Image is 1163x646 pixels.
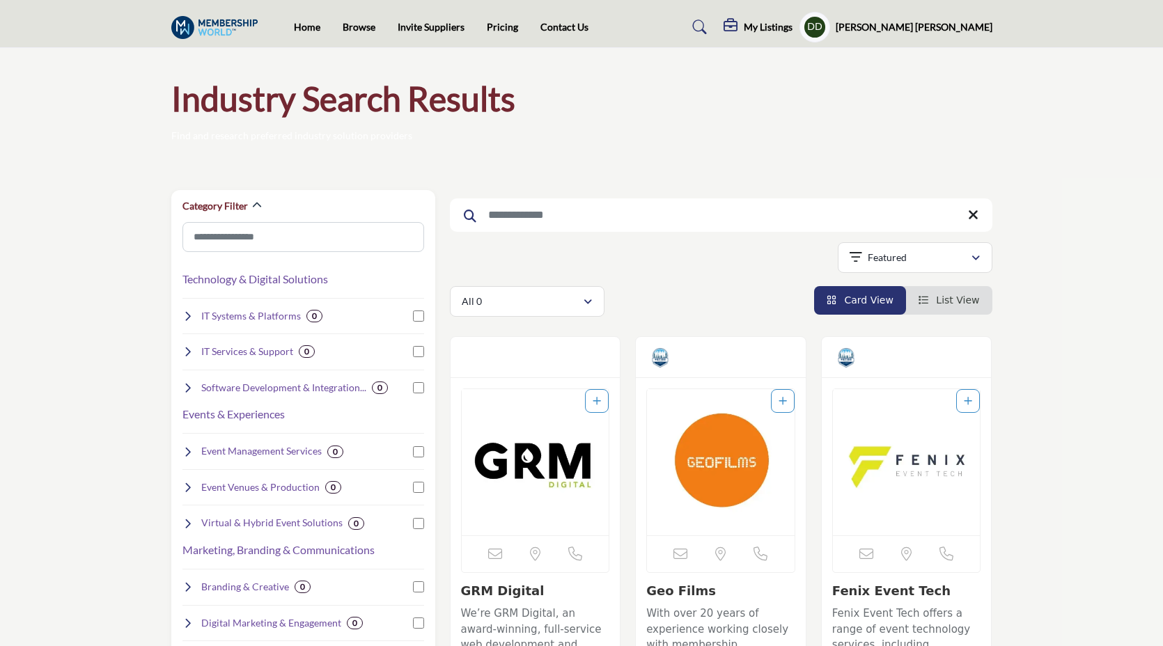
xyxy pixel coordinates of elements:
[347,617,363,629] div: 0 Results For Digital Marketing & Engagement
[201,444,322,458] h4: Event Management Services : Planning, logistics, and event registration.
[295,581,311,593] div: 0 Results For Branding & Creative
[372,381,388,394] div: 0 Results For Software Development & Integration
[679,16,716,38] a: Search
[299,345,315,358] div: 0 Results For IT Services & Support
[413,446,424,457] input: Select Event Management Services checkbox
[647,389,795,535] img: Geo Films
[413,581,424,592] input: Select Branding & Creative checkbox
[462,294,482,308] p: All 0
[348,517,364,530] div: 0 Results For Virtual & Hybrid Event Solutions
[333,447,338,457] b: 0
[650,347,671,368] img: Vetted Partners Badge Icon
[836,347,857,368] img: Vetted Partners Badge Icon
[201,616,341,630] h4: Digital Marketing & Engagement : Campaigns, email marketing, and digital strategies.
[919,294,980,306] a: View List
[450,198,992,232] input: Search Keyword
[450,286,604,317] button: All 0
[300,582,305,592] b: 0
[343,21,375,33] a: Browse
[462,389,609,535] a: Open Listing in new tab
[325,481,341,494] div: 0 Results For Event Venues & Production
[201,480,320,494] h4: Event Venues & Production : Physical spaces and production services for live events.
[646,583,716,598] a: Geo Films
[461,583,545,598] a: GRM Digital
[312,311,317,321] b: 0
[304,347,309,356] b: 0
[306,310,322,322] div: 0 Results For IT Systems & Platforms
[201,580,289,594] h4: Branding & Creative : Visual identity, design, and multimedia.
[182,542,375,558] button: Marketing, Branding & Communications
[171,129,412,143] p: Find and research preferred industry solution providers
[832,583,951,598] a: Fenix Event Tech
[413,617,424,629] input: Select Digital Marketing & Engagement checkbox
[398,21,465,33] a: Invite Suppliers
[540,21,588,33] a: Contact Us
[201,309,301,323] h4: IT Systems & Platforms : Core systems like CRM, AMS, EMS, CMS, and LMS.
[182,406,285,423] button: Events & Experiences
[182,199,248,213] h2: Category Filter
[964,395,972,407] a: Add To List
[799,12,830,42] button: Show hide supplier dropdown
[201,516,343,530] h4: Virtual & Hybrid Event Solutions : Digital tools and platforms for hybrid and virtual events.
[906,286,992,315] li: List View
[487,21,518,33] a: Pricing
[724,19,793,36] div: My Listings
[171,16,265,39] img: Site Logo
[833,389,981,535] img: Fenix Event Tech
[936,294,979,306] span: List View
[827,294,893,306] a: View Card
[413,382,424,393] input: Select Software Development & Integration checkbox
[833,389,981,535] a: Open Listing in new tab
[413,518,424,529] input: Select Virtual & Hybrid Event Solutions checkbox
[352,618,357,628] b: 0
[377,383,382,393] b: 0
[844,294,893,306] span: Card View
[413,346,424,357] input: Select IT Services & Support checkbox
[182,222,424,252] input: Search Category
[327,446,343,458] div: 0 Results For Event Management Services
[836,20,992,34] h5: [PERSON_NAME] [PERSON_NAME]
[838,242,992,273] button: Featured
[832,583,981,599] h3: Fenix Event Tech
[814,286,906,315] li: Card View
[171,77,515,120] h1: Industry Search Results
[462,389,609,535] img: GRM Digital
[461,583,610,599] h3: GRM Digital
[331,482,336,492] b: 0
[647,389,795,535] a: Open Listing in new tab
[294,21,320,33] a: Home
[868,251,907,265] p: Featured
[201,381,366,395] h4: Software Development & Integration : Custom software builds and system integrations.
[744,21,793,33] h5: My Listings
[413,482,424,493] input: Select Event Venues & Production checkbox
[354,519,359,528] b: 0
[593,395,601,407] a: Add To List
[201,345,293,359] h4: IT Services & Support : Ongoing technology support, hosting, and security.
[182,271,328,287] button: Technology & Digital Solutions
[413,310,424,322] input: Select IT Systems & Platforms checkbox
[646,583,795,599] h3: Geo Films
[779,395,787,407] a: Add To List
